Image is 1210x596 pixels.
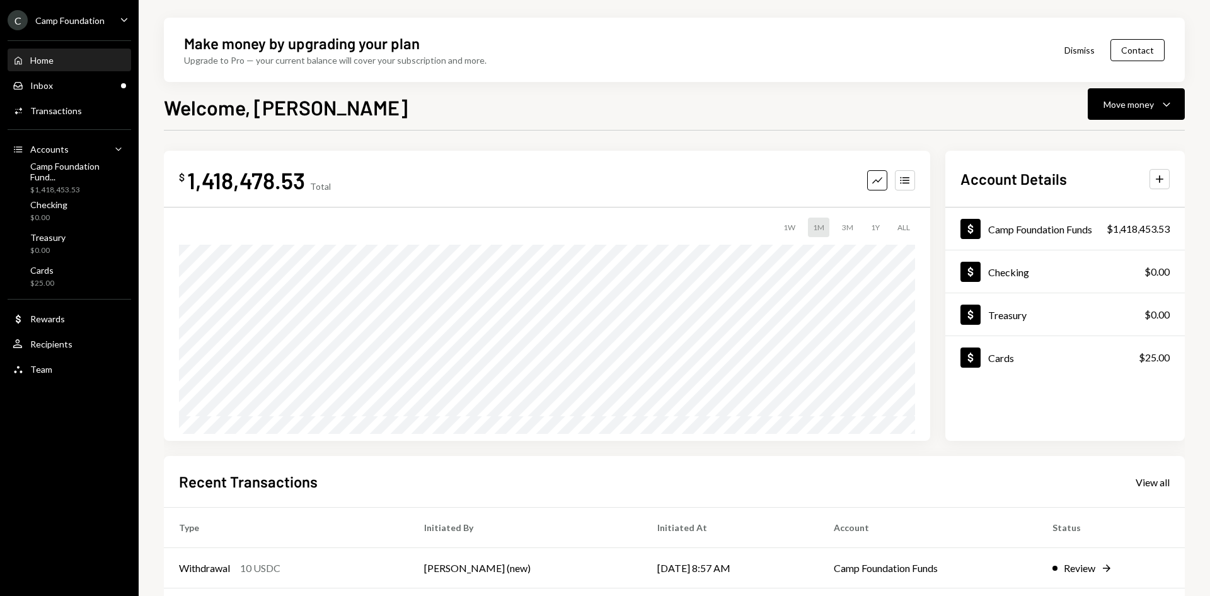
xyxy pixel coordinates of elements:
[409,548,642,588] td: [PERSON_NAME] (new)
[945,207,1185,250] a: Camp Foundation Funds$1,418,453.53
[945,250,1185,293] a: Checking$0.00
[1107,221,1170,237] div: $1,418,453.53
[30,265,54,276] div: Cards
[30,313,65,324] div: Rewards
[1103,98,1154,111] div: Move money
[1088,88,1185,120] button: Move money
[1144,307,1170,322] div: $0.00
[30,245,66,256] div: $0.00
[184,54,487,67] div: Upgrade to Pro — your current balance will cover your subscription and more.
[1136,475,1170,489] a: View all
[179,471,318,492] h2: Recent Transactions
[30,213,67,223] div: $0.00
[35,15,105,26] div: Camp Foundation
[30,144,69,155] div: Accounts
[988,266,1029,278] div: Checking
[808,218,829,237] div: 1M
[960,168,1067,189] h2: Account Details
[988,309,1027,321] div: Treasury
[1037,508,1185,548] th: Status
[30,232,66,243] div: Treasury
[892,218,915,237] div: ALL
[1110,39,1165,61] button: Contact
[310,181,331,192] div: Total
[8,196,131,226] a: Checking$0.00
[642,548,819,588] td: [DATE] 8:57 AM
[778,218,800,237] div: 1W
[8,332,131,355] a: Recipients
[179,171,185,184] div: $
[30,339,72,349] div: Recipients
[8,10,28,30] div: C
[187,166,305,194] div: 1,418,478.53
[1139,350,1170,365] div: $25.00
[8,74,131,96] a: Inbox
[30,105,82,116] div: Transactions
[988,352,1014,364] div: Cards
[837,218,858,237] div: 3M
[30,55,54,66] div: Home
[30,161,126,182] div: Camp Foundation Fund...
[8,228,131,259] a: Treasury$0.00
[164,508,409,548] th: Type
[30,278,54,289] div: $25.00
[819,548,1037,588] td: Camp Foundation Funds
[866,218,885,237] div: 1Y
[1064,561,1095,576] div: Review
[409,508,642,548] th: Initiated By
[945,336,1185,378] a: Cards$25.00
[1144,264,1170,279] div: $0.00
[1049,35,1110,65] button: Dismiss
[30,185,126,196] div: $1,418,453.53
[240,561,280,576] div: 10 USDC
[945,293,1185,336] a: Treasury$0.00
[642,508,819,548] th: Initiated At
[30,80,53,91] div: Inbox
[8,49,131,71] a: Home
[30,364,52,375] div: Team
[30,199,67,210] div: Checking
[8,99,131,122] a: Transactions
[8,358,131,380] a: Team
[819,508,1037,548] th: Account
[8,307,131,330] a: Rewards
[988,223,1092,235] div: Camp Foundation Funds
[1136,476,1170,489] div: View all
[8,137,131,160] a: Accounts
[164,95,408,120] h1: Welcome, [PERSON_NAME]
[8,163,131,193] a: Camp Foundation Fund...$1,418,453.53
[8,261,131,291] a: Cards$25.00
[184,33,420,54] div: Make money by upgrading your plan
[179,561,230,576] div: Withdrawal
